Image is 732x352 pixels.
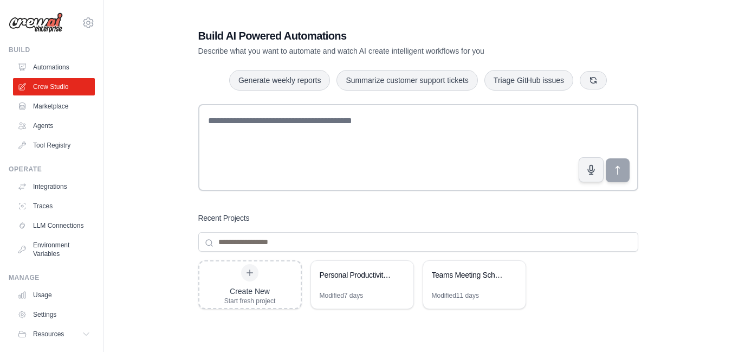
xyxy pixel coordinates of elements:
a: Traces [13,197,95,215]
button: Get new suggestions [580,71,607,89]
div: Manage [9,273,95,282]
h3: Recent Projects [198,213,250,223]
a: Environment Variables [13,236,95,263]
a: Automations [13,59,95,76]
div: Modified 11 days [432,291,479,300]
button: Resources [13,325,95,343]
a: Crew Studio [13,78,95,95]
p: Describe what you want to automate and watch AI create intelligent workflows for you [198,46,562,56]
button: Click to speak your automation idea [579,157,604,182]
div: Start fresh project [224,297,276,305]
a: LLM Connections [13,217,95,234]
a: Settings [13,306,95,323]
button: Summarize customer support tickets [336,70,477,91]
span: Resources [33,330,64,338]
div: Teams Meeting Scheduler [432,270,506,280]
a: Agents [13,117,95,135]
div: Personal Productivity Assistant [320,270,394,280]
h1: Build AI Powered Automations [198,28,562,43]
img: Logo [9,12,63,33]
a: Marketplace [13,98,95,115]
a: Integrations [13,178,95,195]
div: Create New [224,286,276,297]
div: Modified 7 days [320,291,364,300]
a: Usage [13,286,95,304]
div: Build [9,46,95,54]
div: Operate [9,165,95,174]
a: Tool Registry [13,137,95,154]
iframe: Chat Widget [678,300,732,352]
button: Generate weekly reports [229,70,331,91]
button: Triage GitHub issues [484,70,573,91]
